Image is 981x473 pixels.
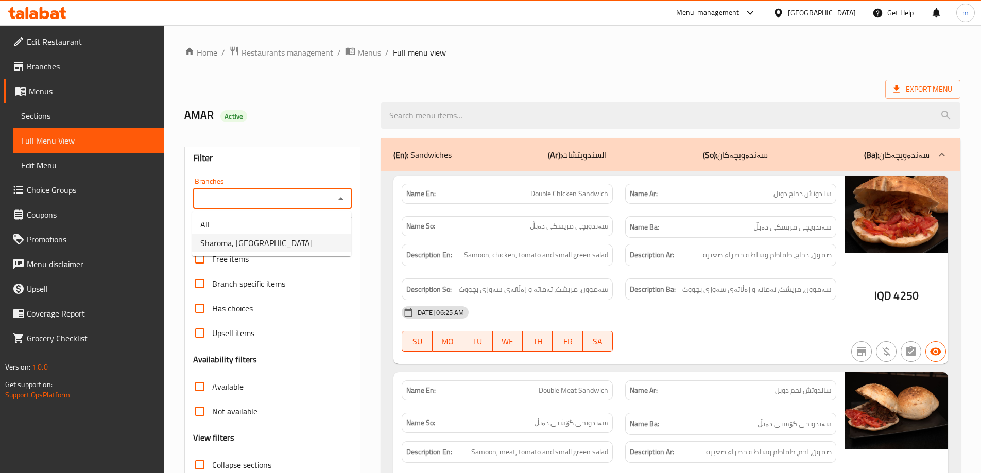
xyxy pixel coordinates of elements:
[893,286,919,306] span: 4250
[864,149,930,161] p: سەندەویچەکان
[703,249,832,261] span: صمون، دجاج، طماطم وسلطة خضراء صغيرة
[4,54,164,79] a: Branches
[885,80,960,99] span: Export Menu
[220,112,247,121] span: Active
[876,341,897,362] button: Purchased item
[411,308,468,318] span: [DATE] 06:25 AM
[4,202,164,227] a: Coupons
[406,334,428,349] span: SU
[539,385,608,396] span: Double Meat Sandwich
[534,417,608,428] span: سەندویچی گۆشتی دەبڵ
[4,301,164,326] a: Coverage Report
[4,252,164,276] a: Menu disclaimer
[13,103,164,128] a: Sections
[874,286,891,306] span: IQD
[212,327,254,339] span: Upsell items
[5,388,71,401] a: Support.OpsPlatform
[706,446,832,459] span: صمون، لحم، طماطم وسلطة خضراء صغيرة
[381,138,960,171] div: (En): Sandwiches(Ar):السندويتشات(So):سەندەویچەکان(Ba):سەندەویچەکان
[433,331,462,352] button: MO
[220,110,247,122] div: Active
[200,237,313,249] span: Sharoma, [GEOGRAPHIC_DATA]
[548,149,607,161] p: السندويتشات
[4,326,164,351] a: Grocery Checklist
[221,46,225,59] li: /
[406,446,452,459] strong: Description En:
[212,277,285,290] span: Branch specific items
[493,331,523,352] button: WE
[27,233,156,246] span: Promotions
[758,417,832,430] span: سەندویچی گۆشتی دەبڵ
[893,83,952,96] span: Export Menu
[464,249,608,261] span: Samoon, chicken, tomato and small green salad
[753,221,832,234] span: سەندویچی مریشکی دەبڵ
[27,36,156,48] span: Edit Restaurant
[406,221,435,232] strong: Name So:
[406,249,452,261] strong: Description En:
[393,46,446,59] span: Full menu view
[212,380,244,393] span: Available
[437,334,458,349] span: MO
[583,331,613,352] button: SA
[5,360,30,374] span: Version:
[193,354,257,365] h3: Availability filters
[548,147,562,163] b: (Ar):
[4,79,164,103] a: Menus
[13,153,164,178] a: Edit Menu
[530,221,608,232] span: سەندویچی مریشکی دەبڵ
[212,302,253,314] span: Has choices
[381,102,960,129] input: search
[630,385,658,396] strong: Name Ar:
[587,334,609,349] span: SA
[13,128,164,153] a: Full Menu View
[462,331,492,352] button: TU
[851,341,872,362] button: Not branch specific item
[27,283,156,295] span: Upsell
[630,221,659,234] strong: Name Ba:
[27,184,156,196] span: Choice Groups
[553,331,582,352] button: FR
[334,191,348,206] button: Close
[845,372,948,449] img: Meat_Double_Sandwich638904905284671298.jpg
[212,459,271,471] span: Collapse sections
[530,188,608,199] span: Double Chicken Sandwich
[845,176,948,253] img: Double_Chicken_Sandwich638904904532225347.jpg
[27,60,156,73] span: Branches
[682,283,832,296] span: سەموون، مریشک، تەماتە و زەڵاتەی سەوزی بچووک
[5,378,53,391] span: Get support on:
[402,331,432,352] button: SU
[200,218,210,231] span: All
[242,46,333,59] span: Restaurants management
[406,417,435,428] strong: Name So:
[4,227,164,252] a: Promotions
[4,29,164,54] a: Edit Restaurant
[497,334,519,349] span: WE
[193,432,235,444] h3: View filters
[29,85,156,97] span: Menus
[27,258,156,270] span: Menu disclaimer
[4,276,164,301] a: Upsell
[184,46,217,59] a: Home
[630,446,674,459] strong: Description Ar:
[406,385,436,396] strong: Name En:
[27,208,156,221] span: Coupons
[32,360,48,374] span: 1.0.0
[676,7,739,19] div: Menu-management
[229,46,333,59] a: Restaurants management
[193,147,352,169] div: Filter
[184,108,369,123] h2: AMAR
[27,307,156,320] span: Coverage Report
[901,341,921,362] button: Not has choices
[345,46,381,59] a: Menus
[925,341,946,362] button: Available
[630,417,659,430] strong: Name Ba:
[337,46,341,59] li: /
[630,188,658,199] strong: Name Ar:
[775,385,832,396] span: ساندوتش لحم دوبل
[21,110,156,122] span: Sections
[212,405,257,417] span: Not available
[393,147,408,163] b: (En):
[4,178,164,202] a: Choice Groups
[864,147,879,163] b: (Ba):
[703,147,717,163] b: (So):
